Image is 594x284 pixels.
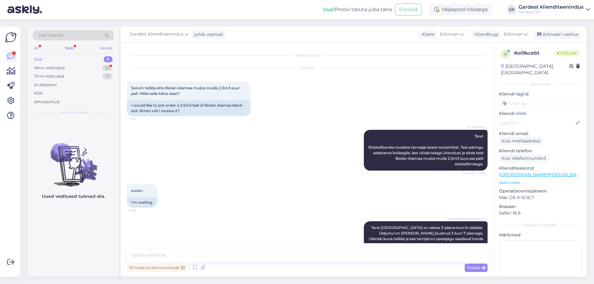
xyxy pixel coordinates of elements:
img: Askly Logo [5,32,17,43]
div: Kõik [34,90,43,96]
span: Otsi kliente [38,32,63,39]
input: Lisa nimi [499,120,575,126]
div: 17 [102,73,113,79]
img: No chats [28,132,119,188]
span: Online [555,50,580,57]
div: [GEOGRAPHIC_DATA], [GEOGRAPHIC_DATA] [501,63,569,76]
div: 32 [102,65,113,71]
button: Emailid [395,4,422,15]
p: Safari 16.6 [499,210,582,216]
span: Gardest klienditeenindus [445,216,486,221]
span: AI Assistent [463,125,486,129]
p: Mac OS X 10.15.7 [499,194,582,201]
span: 11:26 [129,117,152,121]
div: All [33,44,40,52]
div: Arhiveeritud [34,99,59,105]
div: Gardest klienditeenindus [519,5,583,10]
p: Vaata edasi ... [499,180,582,185]
p: Kliendi telefon [499,148,582,154]
span: Estonian [440,31,459,38]
div: # oi9kcebt [514,49,555,57]
span: Gardest klienditeenindus [130,31,183,38]
div: 0 [104,56,113,62]
p: Klienditeekond [499,165,582,172]
div: Küsi telefoninumbrit [499,154,549,163]
div: AI Assistent [34,82,57,88]
input: Lisa tag [499,99,582,108]
div: I'm waiting. [127,197,157,208]
div: I would like to pre-order a 2.5m3 ball of Biolan Aiamaa black soil. When will I receive it? [127,100,251,116]
span: Nähtud ✓ 11:26 [463,171,486,176]
b: Uus! [323,6,335,12]
span: ootan. [131,188,143,193]
span: Uued vestlused [59,110,88,115]
div: [DATE] [127,66,488,71]
p: Märkmed [499,232,582,238]
span: Estonian [504,31,523,38]
a: [URL][DOMAIN_NAME][PERSON_NAME] [499,172,584,177]
span: Saada [467,265,485,270]
div: Proovi tasuta juba täna: [323,6,393,13]
div: Küsi meiliaadressi [499,137,543,145]
div: juhib vestlust [192,31,223,38]
a: Gardest klienditeenindusGardest OÜ [519,5,590,15]
p: Brauser [499,203,582,210]
div: Web [64,44,75,52]
div: GK [507,5,516,14]
div: Privaatne kommentaar [127,264,187,272]
div: Socials [99,44,114,52]
span: Tere! [GEOGRAPHIC_DATA] on alates 3 päeva kuni 6 nädalat. Üldjuhul on [PERSON_NAME] jõudnud 3 kun... [369,225,484,247]
p: Operatsioonisüsteem [499,188,582,194]
div: Kliendi info [499,82,582,87]
div: Gardest OÜ [519,10,583,15]
div: Klient [420,31,435,38]
div: Klienditugi [472,31,498,38]
span: o [504,52,507,56]
p: Kliendi email [499,130,582,137]
p: Uued vestlused tulevad siia. [42,193,105,200]
div: Tiimi vestlused [34,73,64,79]
p: Kliendi tag'id [499,91,582,97]
span: Soovin tellida ette Biolan Aiamaa musta mulda 2,5m3 suur pall. Millal selle kätte saan? [131,86,241,96]
p: Kliendi nimi [499,110,582,117]
div: Väljaspool tööaega [429,4,493,15]
div: Arhiveeri vestlus [533,30,581,39]
div: [PERSON_NAME] [499,223,582,228]
div: Vestlus algas [127,53,488,58]
div: Uus [34,56,42,62]
span: 11:28 [129,208,152,213]
div: Minu vestlused [34,65,65,71]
